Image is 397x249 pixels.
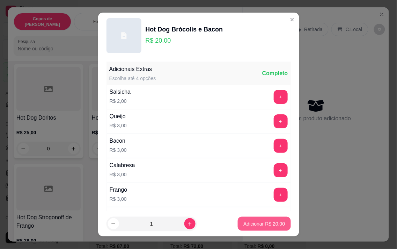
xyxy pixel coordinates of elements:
p: Adicionar R$ 20,00 [243,220,285,227]
div: Escolha até 4 opções [109,75,156,82]
div: Queijo [110,112,127,121]
button: increase-product-quantity [184,218,196,229]
p: R$ 3,00 [110,195,127,202]
div: Hot Dog Brócolis e Bacon [146,24,223,34]
p: R$ 3,00 [110,147,127,154]
p: R$ 3,00 [110,171,135,178]
div: Frango [110,186,127,194]
p: R$ 20,00 [146,36,223,45]
div: Adicionais Extras [109,65,156,73]
button: decrease-product-quantity [108,218,119,229]
button: add [274,139,288,153]
button: add [274,188,288,202]
button: add [274,163,288,177]
div: Batata Palha [110,210,142,219]
button: add [274,114,288,128]
p: R$ 2,00 [110,98,131,105]
div: Completo [262,69,288,78]
button: add [274,90,288,104]
button: Close [287,14,298,25]
p: R$ 3,00 [110,122,127,129]
button: Adicionar R$ 20,00 [238,217,291,231]
div: Bacon [110,137,127,145]
div: Salsicha [110,88,131,96]
div: Calabresa [110,161,135,170]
